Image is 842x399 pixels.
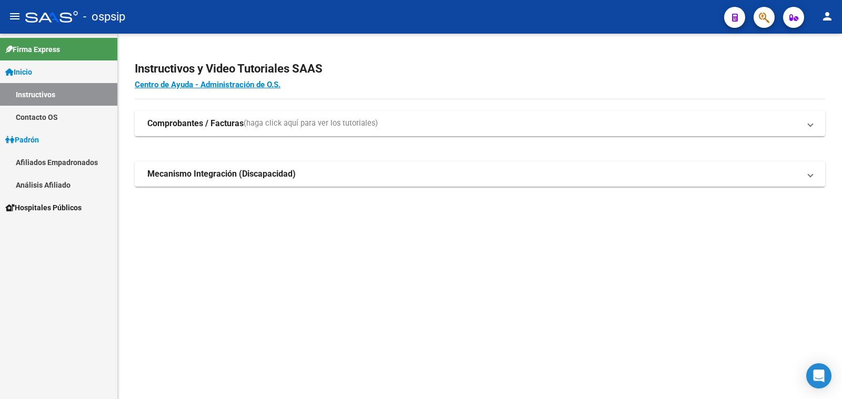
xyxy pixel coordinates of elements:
[147,118,244,129] strong: Comprobantes / Facturas
[135,111,825,136] mat-expansion-panel-header: Comprobantes / Facturas(haga click aquí para ver los tutoriales)
[5,66,32,78] span: Inicio
[135,59,825,79] h2: Instructivos y Video Tutoriales SAAS
[5,134,39,146] span: Padrón
[821,10,834,23] mat-icon: person
[135,161,825,187] mat-expansion-panel-header: Mecanismo Integración (Discapacidad)
[244,118,378,129] span: (haga click aquí para ver los tutoriales)
[5,202,82,213] span: Hospitales Públicos
[5,44,60,55] span: Firma Express
[806,363,831,388] div: Open Intercom Messenger
[147,168,296,180] strong: Mecanismo Integración (Discapacidad)
[83,5,125,28] span: - ospsip
[8,10,21,23] mat-icon: menu
[135,80,280,89] a: Centro de Ayuda - Administración de O.S.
